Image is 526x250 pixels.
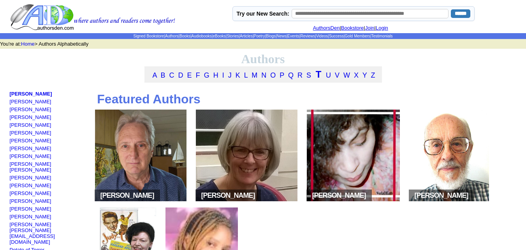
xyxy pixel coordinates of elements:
img: shim.gif [10,120,12,122]
img: space [308,194,312,198]
a: [PERSON_NAME] [10,99,51,105]
a: [PERSON_NAME] [10,145,51,151]
a: S [306,71,311,79]
a: Gold Members [345,34,370,38]
a: eBooks [213,34,225,38]
span: [PERSON_NAME] [306,190,372,201]
a: F [196,71,200,79]
img: shim.gif [10,105,12,106]
a: Blogs [266,34,276,38]
a: Books [179,34,190,38]
a: X [354,71,359,79]
a: [PERSON_NAME] [10,206,51,212]
span: | | | | | | | | | | | | | | | [133,34,392,38]
a: [PERSON_NAME] [10,214,51,220]
a: Events [287,34,299,38]
a: space[PERSON_NAME]space [193,198,300,204]
a: space[PERSON_NAME]space [406,198,492,204]
a: [PERSON_NAME] [10,183,51,188]
a: G [204,71,209,79]
img: space [411,194,415,198]
a: Q [288,71,294,79]
a: [PERSON_NAME] [10,175,51,181]
img: shim.gif [10,188,12,190]
img: shim.gif [10,136,12,138]
font: Authors [241,52,285,66]
img: space [197,194,201,198]
img: logo.gif [10,4,175,31]
img: space [366,194,370,198]
b: Featured Authors [97,92,201,106]
img: shim.gif [10,144,12,145]
a: Y [362,71,367,79]
a: Articles [240,34,253,38]
a: [PERSON_NAME] [10,91,52,97]
a: AuthorsDen [313,25,340,31]
a: Videos [316,34,328,38]
a: [PERSON_NAME] [10,130,51,136]
img: space [468,194,472,198]
a: J [228,71,232,79]
span: [PERSON_NAME] [95,190,160,201]
a: M [252,71,257,79]
a: [PERSON_NAME] [10,114,51,120]
label: Try our New Search: [237,11,289,17]
img: shim.gif [10,220,12,222]
a: T [316,69,322,80]
a: [PERSON_NAME] [10,138,51,144]
a: Join [365,25,375,31]
a: U [326,71,331,79]
a: C [169,71,174,79]
a: H [213,71,218,79]
span: [PERSON_NAME] [195,190,261,201]
a: R [297,71,303,79]
a: E [187,71,192,79]
a: P [280,71,284,79]
a: [PERSON_NAME] [PERSON_NAME][EMAIL_ADDRESS][DOMAIN_NAME] [10,222,55,245]
a: Home [21,41,35,47]
a: D [178,71,183,79]
img: shim.gif [10,196,12,198]
a: Success [329,34,344,38]
img: shim.gif [10,212,12,214]
a: Stories [227,34,239,38]
a: Reviews [300,34,315,38]
a: [PERSON_NAME] [10,122,51,128]
img: shim.gif [10,245,12,247]
img: shim.gif [10,181,12,183]
img: shim.gif [10,97,12,99]
a: I [222,71,224,79]
a: B [161,71,165,79]
a: Login [376,25,388,31]
a: Audiobooks [192,34,212,38]
a: [PERSON_NAME] [10,153,51,159]
a: W [343,71,350,79]
img: shim.gif [10,173,12,175]
span: [PERSON_NAME] [409,190,474,201]
img: shim.gif [10,204,12,206]
a: space[PERSON_NAME]space [304,198,403,204]
a: K [236,71,240,79]
a: Authors [165,34,178,38]
a: A [153,71,157,79]
a: News [277,34,287,38]
a: [PERSON_NAME] [10,198,51,204]
a: Poetry [254,34,265,38]
a: [PERSON_NAME] [10,106,51,112]
img: space [154,194,158,198]
a: [PERSON_NAME] [PERSON_NAME] [10,161,51,173]
a: O [270,71,276,79]
a: Testimonials [371,34,392,38]
img: shim.gif [10,128,12,130]
a: Signed Bookstore [133,34,164,38]
img: shim.gif [10,112,12,114]
a: Z [371,71,375,79]
a: L [244,71,248,79]
a: V [335,71,340,79]
a: N [261,71,266,79]
a: [PERSON_NAME] [10,190,51,196]
img: space [97,194,100,198]
a: Bookstore [341,25,364,31]
font: | | | [313,25,394,31]
img: shim.gif [10,151,12,153]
